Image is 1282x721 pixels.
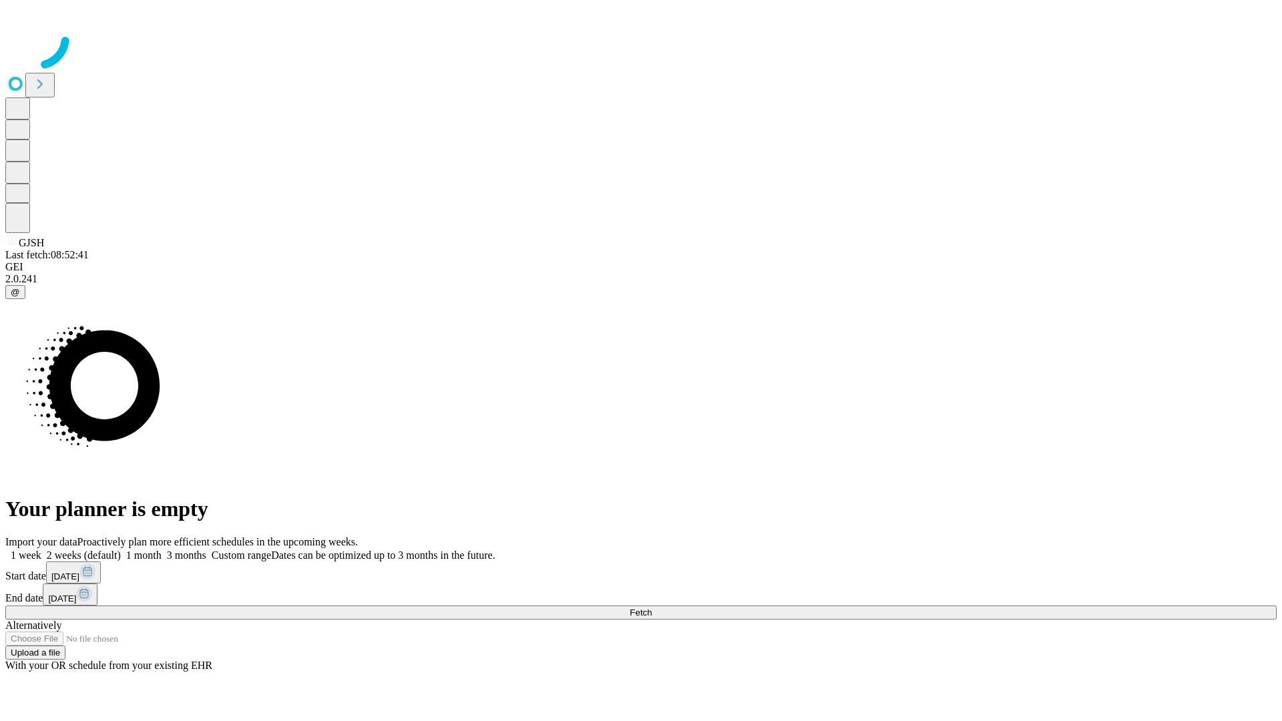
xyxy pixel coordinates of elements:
[5,660,212,671] span: With your OR schedule from your existing EHR
[212,549,271,561] span: Custom range
[5,583,1277,606] div: End date
[5,646,65,660] button: Upload a file
[11,287,20,297] span: @
[46,561,101,583] button: [DATE]
[19,237,44,248] span: GJSH
[126,549,162,561] span: 1 month
[5,497,1277,521] h1: Your planner is empty
[43,583,97,606] button: [DATE]
[5,285,25,299] button: @
[5,561,1277,583] div: Start date
[47,549,121,561] span: 2 weeks (default)
[630,608,652,618] span: Fetch
[5,606,1277,620] button: Fetch
[5,620,61,631] span: Alternatively
[167,549,206,561] span: 3 months
[5,273,1277,285] div: 2.0.241
[5,536,77,547] span: Import your data
[48,593,76,604] span: [DATE]
[11,549,41,561] span: 1 week
[5,261,1277,273] div: GEI
[271,549,495,561] span: Dates can be optimized up to 3 months in the future.
[77,536,358,547] span: Proactively plan more efficient schedules in the upcoming weeks.
[51,571,79,581] span: [DATE]
[5,249,89,260] span: Last fetch: 08:52:41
